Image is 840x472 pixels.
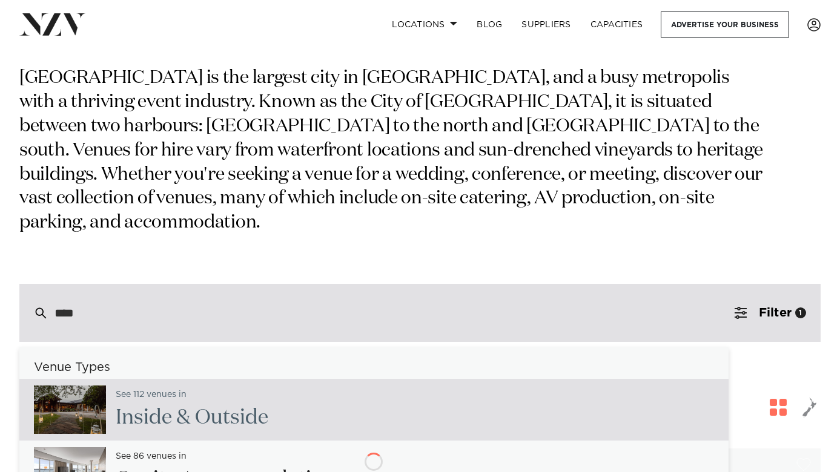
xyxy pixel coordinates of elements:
[116,390,187,399] small: See 112 venues in
[720,284,821,342] button: Filter1
[382,11,467,38] a: Locations
[116,404,268,431] h2: Inside & Outside
[759,307,792,319] span: Filter
[19,13,85,35] img: nzv-logo.png
[581,11,653,38] a: Capacities
[116,452,187,461] small: See 86 venues in
[795,307,806,318] div: 1
[467,11,512,38] a: BLOG
[512,11,580,38] a: SUPPLIERS
[19,361,729,374] h6: Venue Types
[34,385,106,434] img: AtvtrfbNwL9GBvJvlmRUe8We5XQlyPFxLoUcK853.jpg
[19,67,768,235] p: [GEOGRAPHIC_DATA] is the largest city in [GEOGRAPHIC_DATA], and a busy metropolis with a thriving...
[661,11,789,38] a: Advertise your business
